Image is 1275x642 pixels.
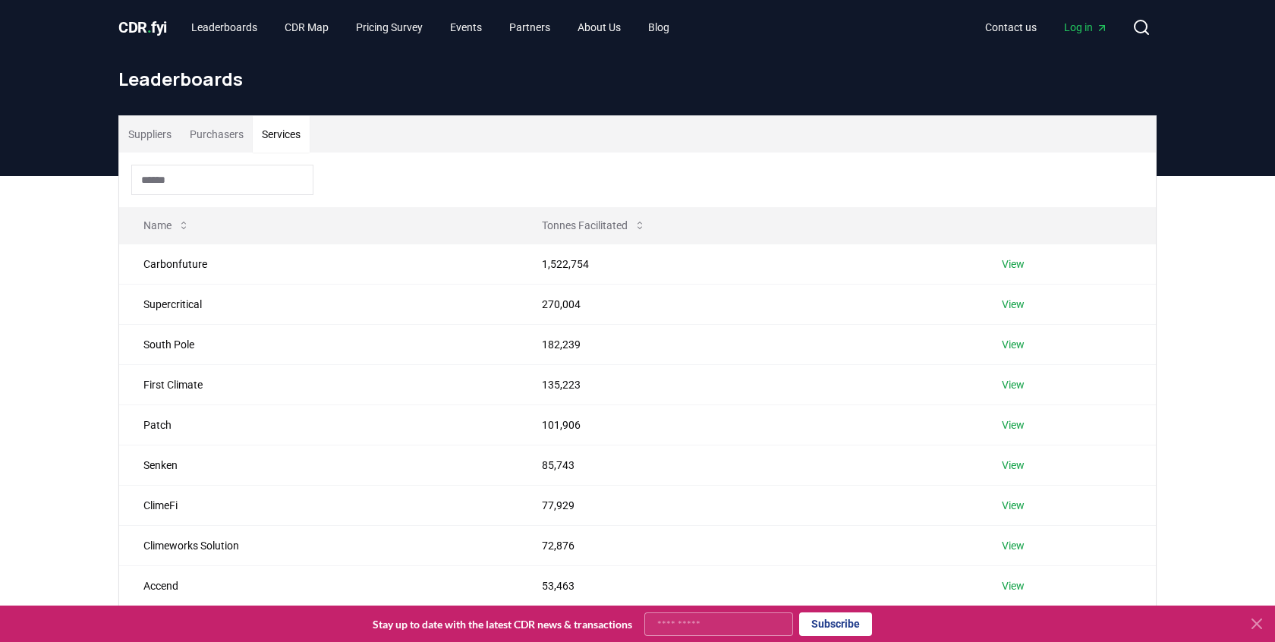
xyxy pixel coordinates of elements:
a: View [1002,498,1025,513]
td: ClimeFi [119,485,518,525]
td: 85,743 [518,445,977,485]
span: CDR fyi [118,18,167,36]
td: 270,004 [518,284,977,324]
td: 77,929 [518,485,977,525]
td: First Climate [119,364,518,404]
button: Services [253,116,310,153]
td: 135,223 [518,364,977,404]
span: . [147,18,152,36]
nav: Main [179,14,682,41]
a: View [1002,377,1025,392]
td: 101,906 [518,404,977,445]
a: View [1002,297,1025,312]
td: Climeworks Solution [119,525,518,565]
nav: Main [973,14,1120,41]
a: CDR Map [272,14,341,41]
a: Contact us [973,14,1049,41]
button: Name [131,210,202,241]
td: 72,876 [518,525,977,565]
a: Partners [497,14,562,41]
a: View [1002,417,1025,433]
a: View [1002,458,1025,473]
td: Supercritical [119,284,518,324]
span: Log in [1064,20,1108,35]
a: Log in [1052,14,1120,41]
td: South Pole [119,324,518,364]
button: Tonnes Facilitated [530,210,658,241]
a: View [1002,578,1025,593]
td: Senken [119,445,518,485]
td: Carbonfuture [119,244,518,284]
button: Purchasers [181,116,253,153]
a: CDR.fyi [118,17,167,38]
button: Suppliers [119,116,181,153]
td: 53,463 [518,565,977,606]
td: 1,522,754 [518,244,977,284]
a: View [1002,256,1025,272]
td: 182,239 [518,324,977,364]
a: About Us [565,14,633,41]
a: Events [438,14,494,41]
a: View [1002,337,1025,352]
a: Pricing Survey [344,14,435,41]
a: View [1002,538,1025,553]
td: Patch [119,404,518,445]
a: Leaderboards [179,14,269,41]
a: Blog [636,14,682,41]
td: Accend [119,565,518,606]
h1: Leaderboards [118,67,1157,91]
